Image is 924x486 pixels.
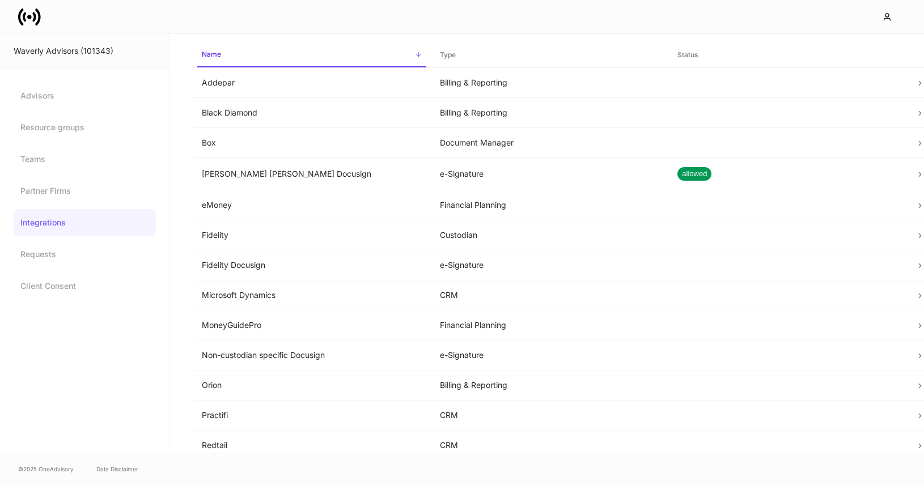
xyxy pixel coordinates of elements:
[14,177,156,204] a: Partner Firms
[431,190,669,220] td: Financial Planning
[193,430,431,461] td: Redtail
[435,44,664,67] span: Type
[197,43,426,67] span: Name
[431,310,669,340] td: Financial Planning
[193,370,431,400] td: Orion
[193,128,431,158] td: Box
[202,49,221,59] h6: Name
[431,370,669,400] td: Billing & Reporting
[193,310,431,340] td: MoneyGuidePro
[440,49,456,60] h6: Type
[14,114,156,141] a: Resource groups
[14,272,156,300] a: Client Consent
[193,400,431,430] td: Practifi
[431,68,669,98] td: Billing & Reporting
[14,45,156,57] div: Waverly Advisors (101343)
[431,128,669,158] td: Document Manager
[193,280,431,310] td: Microsoft Dynamics
[14,82,156,109] a: Advisors
[431,158,669,190] td: e-Signature
[193,340,431,370] td: Non-custodian specific Docusign
[193,190,431,220] td: eMoney
[673,44,902,67] span: Status
[14,146,156,173] a: Teams
[431,250,669,280] td: e-Signature
[677,49,698,60] h6: Status
[193,220,431,250] td: Fidelity
[14,241,156,268] a: Requests
[96,464,138,474] a: Data Disclaimer
[677,168,711,180] span: allowed
[193,98,431,128] td: Black Diamond
[193,158,431,190] td: [PERSON_NAME] [PERSON_NAME] Docusign
[431,400,669,430] td: CRM
[431,280,669,310] td: CRM
[431,430,669,461] td: CRM
[18,464,74,474] span: © 2025 OneAdvisory
[193,250,431,280] td: Fidelity Docusign
[431,98,669,128] td: Billing & Reporting
[14,209,156,236] a: Integrations
[193,68,431,98] td: Addepar
[431,220,669,250] td: Custodian
[431,340,669,370] td: e-Signature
